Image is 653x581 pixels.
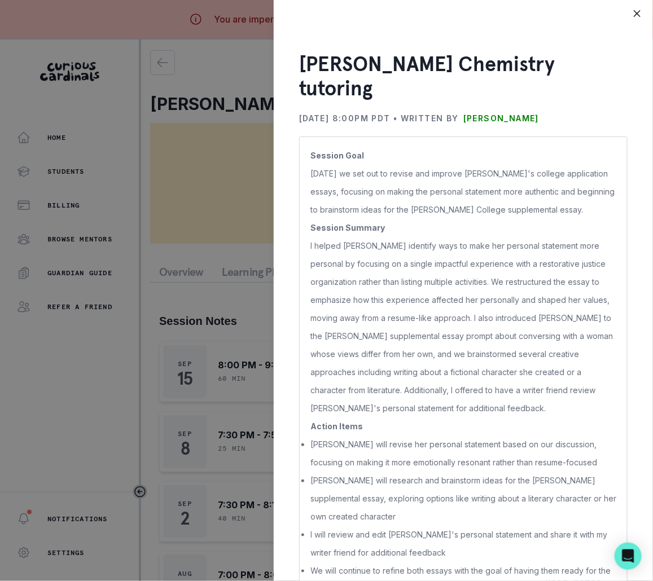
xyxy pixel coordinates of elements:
p: [PERSON_NAME] [463,109,539,127]
h3: [PERSON_NAME] Chemistry tutoring [299,52,628,100]
p: [DATE] 8:00PM PDT • Written by [299,109,459,127]
p: [DATE] we set out to revise and improve [PERSON_NAME]'s college application essays, focusing on m... [310,165,616,219]
li: [PERSON_NAME] will revise her personal statement based on our discussion, focusing on making it m... [310,435,616,472]
p: I helped [PERSON_NAME] identify ways to make her personal statement more personal by focusing on ... [310,237,616,417]
b: Session Summary [310,223,385,232]
b: Action Items [310,421,363,431]
button: Close [628,5,646,23]
b: Session Goal [310,151,364,160]
li: I will review and edit [PERSON_NAME]'s personal statement and share it with my writer friend for ... [310,526,616,562]
div: Open Intercom Messenger [615,543,642,570]
li: [PERSON_NAME] will research and brainstorm ideas for the [PERSON_NAME] supplemental essay, explor... [310,472,616,526]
